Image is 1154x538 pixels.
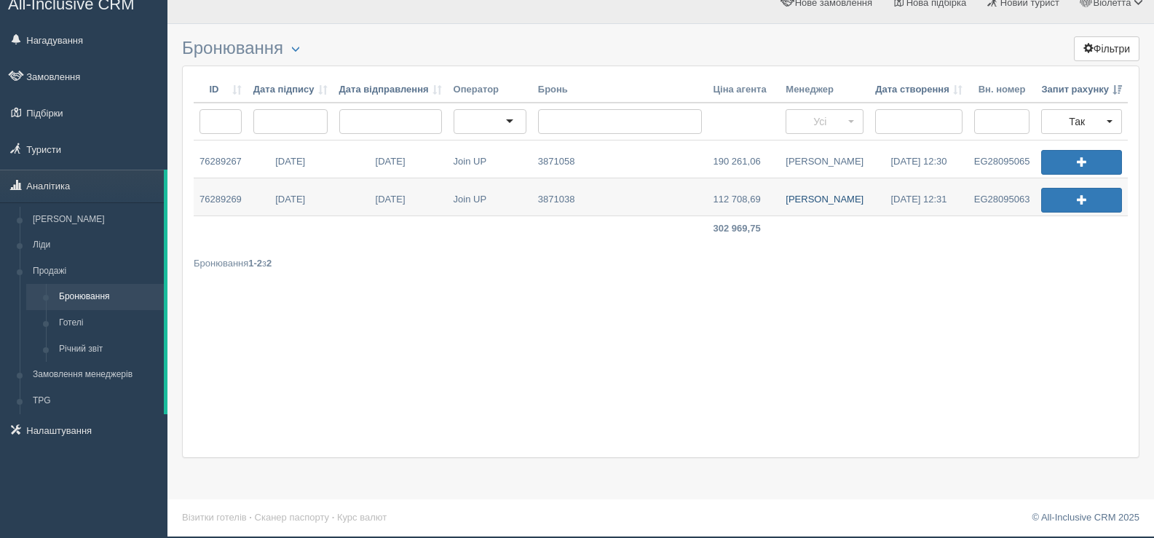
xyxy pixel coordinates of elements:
a: 112 708,69 [708,178,780,215]
a: Сканер паспорту [255,512,329,523]
h3: Бронювання [182,39,1139,58]
a: 190 261,06 [708,141,779,178]
a: 76289269 [194,178,248,215]
a: Бронювання [52,284,164,310]
a: TPG [26,388,164,414]
a: Курс валют [337,512,387,523]
a: Продажі [26,258,164,285]
a: Join UP [448,178,532,215]
a: [DATE] [333,178,448,215]
a: Дата створення [875,83,963,97]
th: Ціна агента [708,77,780,103]
span: · [332,512,335,523]
th: Оператор [448,77,532,103]
a: ID [199,83,242,97]
b: 2 [266,258,272,269]
a: EG28095065 [968,141,1036,178]
div: Бронювання з [194,256,1128,270]
a: Готелі [52,310,164,336]
a: Дата відправлення [339,83,442,97]
a: [PERSON_NAME] [780,141,869,178]
th: Вн. номер [968,77,1036,103]
button: Так [1041,109,1122,134]
span: · [249,512,252,523]
th: Бронь [532,77,708,103]
a: Ліди [26,232,164,258]
a: Запит рахунку [1041,83,1122,97]
a: Річний звіт [52,336,164,363]
a: 3871058 [532,141,708,178]
a: 3871038 [532,178,708,215]
a: [PERSON_NAME] [26,207,164,233]
a: [DATE] 12:30 [869,141,968,178]
button: Усі [786,109,863,134]
a: Дата підпису [253,83,328,97]
a: [DATE] [248,178,333,215]
a: Візитки готелів [182,512,247,523]
a: [DATE] [333,141,448,178]
button: Фільтри [1074,36,1139,61]
a: Замовлення менеджерів [26,362,164,388]
b: 1-2 [248,258,262,269]
span: Так [1051,114,1103,129]
a: 76289267 [194,141,248,178]
a: EG28095063 [968,178,1036,215]
span: Усі [795,114,845,129]
td: 302 969,75 [708,216,780,242]
a: [PERSON_NAME] [780,178,869,215]
a: Join UP [448,141,529,178]
a: © All-Inclusive CRM 2025 [1032,512,1139,523]
a: [DATE] 12:31 [869,178,968,215]
th: Менеджер [780,77,869,103]
a: [DATE] [248,141,333,178]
